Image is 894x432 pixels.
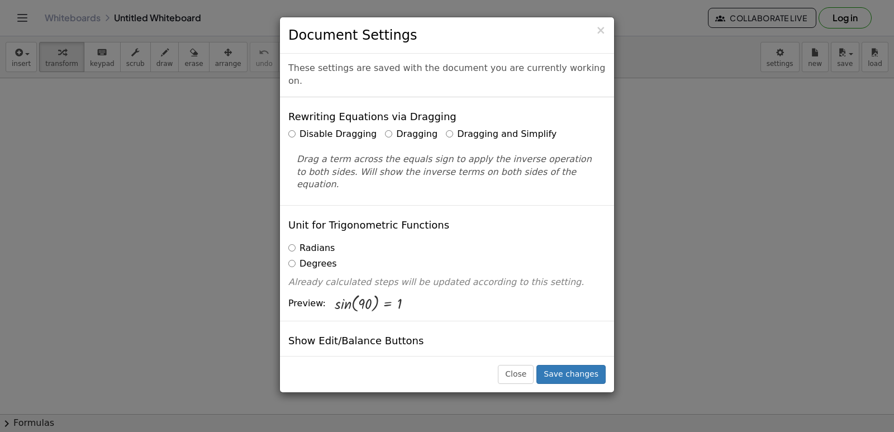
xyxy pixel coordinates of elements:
label: Radians [288,242,335,255]
label: Disable Dragging [288,128,377,141]
label: Degrees [288,258,337,270]
h4: Rewriting Equations via Dragging [288,111,456,122]
p: Drag a term across the equals sign to apply the inverse operation to both sides. Will show the in... [297,153,597,192]
label: Show Edit/Balance Buttons [288,356,420,369]
p: Already calculated steps will be updated according to this setting. [288,276,606,289]
input: Dragging [385,130,392,137]
label: Dragging and Simplify [446,128,557,141]
input: Disable Dragging [288,130,296,137]
input: Degrees [288,260,296,267]
input: Radians [288,244,296,251]
label: Dragging [385,128,438,141]
h4: Show Edit/Balance Buttons [288,335,424,346]
span: Preview: [288,297,326,310]
button: Save changes [536,365,606,384]
input: Dragging and Simplify [446,130,453,137]
button: Close [596,25,606,36]
div: These settings are saved with the document you are currently working on. [280,54,614,97]
button: Close [498,365,534,384]
h4: Unit for Trigonometric Functions [288,220,449,231]
span: × [596,23,606,37]
h3: Document Settings [288,26,606,45]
